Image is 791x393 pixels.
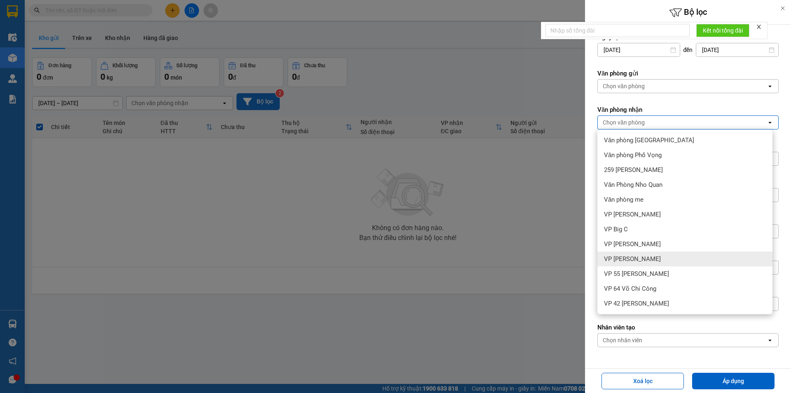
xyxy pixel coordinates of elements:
[703,26,743,35] span: Kết nối tổng đài
[545,24,690,37] input: Nhập số tổng đài
[603,336,642,344] div: Chọn nhân viên
[603,118,645,127] div: Chọn văn phòng
[597,106,779,114] label: Văn phòng nhận
[604,255,661,263] span: VP [PERSON_NAME]
[767,83,773,89] svg: open
[604,285,656,293] span: VP 64 Võ Chí Công
[604,270,669,278] span: VP 55 [PERSON_NAME]
[597,69,779,78] label: Văn phòng gửi
[696,43,778,56] input: Select a date.
[604,181,662,189] span: Văn Phòng Nho Quan
[601,373,684,389] button: Xoá lọc
[696,24,749,37] button: Kết nối tổng đài
[767,337,773,344] svg: open
[597,323,779,332] label: Nhân viên tạo
[604,299,669,308] span: VP 42 [PERSON_NAME]
[604,151,662,159] span: Văn phòng Phố Vọng
[603,82,645,90] div: Chọn văn phòng
[756,24,762,30] span: close
[604,166,663,174] span: 259 [PERSON_NAME]
[598,43,680,56] input: Select a date.
[767,119,773,126] svg: open
[604,210,661,219] span: VP [PERSON_NAME]
[604,240,661,248] span: VP [PERSON_NAME]
[683,46,693,54] span: đến
[604,195,644,204] span: Văn phòng me
[597,129,772,314] ul: Menu
[692,373,775,389] button: Áp dụng
[604,225,628,233] span: VP Big C
[585,6,791,19] h6: Bộ lọc
[604,136,694,144] span: Văn phòng [GEOGRAPHIC_DATA]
